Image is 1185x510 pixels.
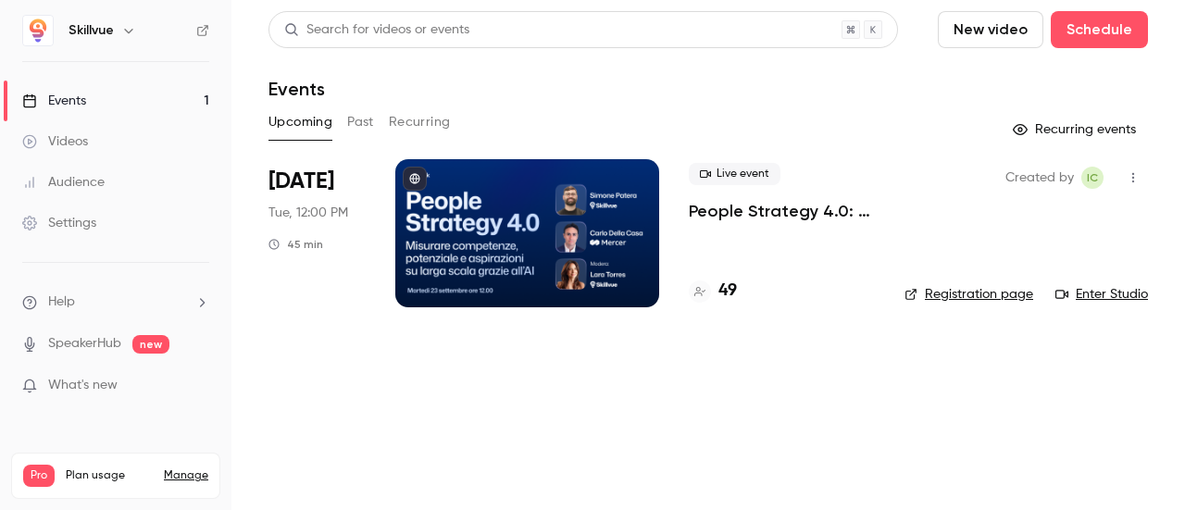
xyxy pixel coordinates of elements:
img: tab_domain_overview_orange.svg [77,107,92,122]
h6: Skillvue [69,21,114,40]
a: Enter Studio [1055,285,1148,304]
a: People Strategy 4.0: misurare competenze, potenziale e aspirazioni su larga scala con l’AI [689,200,875,222]
span: new [132,335,169,354]
span: Irene Cassanmagnago [1081,167,1104,189]
div: Videos [22,132,88,151]
div: Keyword (traffico) [206,109,307,121]
a: 49 [689,279,737,304]
span: [DATE] [268,167,334,196]
div: Sep 23 Tue, 12:00 PM (Europe/Rome) [268,159,366,307]
div: [PERSON_NAME]: [DOMAIN_NAME] [48,48,265,63]
span: IC [1087,167,1098,189]
span: Help [48,292,75,312]
img: logo_orange.svg [30,30,44,44]
div: v 4.0.25 [52,30,91,44]
div: Events [22,92,86,110]
h4: 49 [718,279,737,304]
span: Created by [1005,167,1074,189]
img: tab_keywords_by_traffic_grey.svg [186,107,201,122]
iframe: Noticeable Trigger [187,378,209,394]
li: help-dropdown-opener [22,292,209,312]
a: Registration page [904,285,1033,304]
div: 45 min [268,237,323,252]
button: Upcoming [268,107,332,137]
div: Search for videos or events [284,20,469,40]
img: website_grey.svg [30,48,44,63]
button: Past [347,107,374,137]
a: Manage [164,468,208,483]
button: New video [938,11,1043,48]
button: Schedule [1051,11,1148,48]
div: Dominio [97,109,142,121]
button: Recurring [389,107,451,137]
a: SpeakerHub [48,334,121,354]
div: Settings [22,214,96,232]
h1: Events [268,78,325,100]
div: Audience [22,173,105,192]
span: Pro [23,465,55,487]
span: Tue, 12:00 PM [268,204,348,222]
img: Skillvue [23,16,53,45]
span: Plan usage [66,468,153,483]
span: Live event [689,163,780,185]
span: What's new [48,376,118,395]
button: Recurring events [1004,115,1148,144]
